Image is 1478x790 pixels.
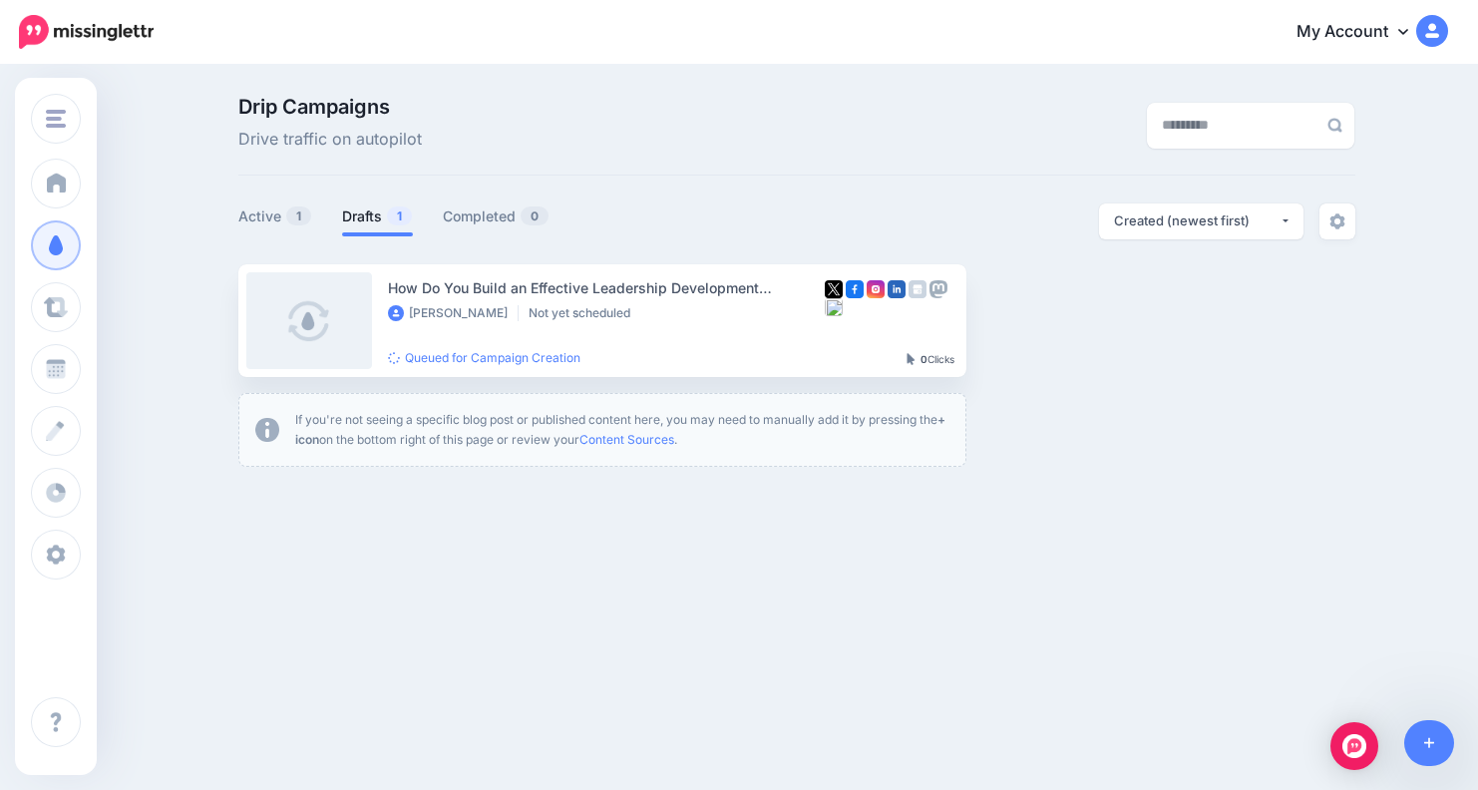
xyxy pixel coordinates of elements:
span: 1 [286,206,311,225]
div: Clicks [907,354,954,366]
a: Content Sources [579,432,674,447]
img: facebook-square.png [846,280,864,298]
img: google_business-grey-square.png [909,280,926,298]
span: 1 [387,206,412,225]
img: settings-grey.png [1329,213,1345,229]
img: linkedin-square.png [888,280,906,298]
a: Completed0 [443,204,550,228]
div: Open Intercom Messenger [1330,722,1378,770]
li: [PERSON_NAME] [388,305,519,321]
button: Created (newest first) [1099,203,1303,239]
a: Drafts1 [342,204,413,228]
span: Drip Campaigns [238,97,422,117]
img: Missinglettr [19,15,154,49]
img: mastodon-grey-square.png [929,280,947,298]
span: 0 [521,206,549,225]
img: info-circle-grey.png [255,418,279,442]
b: 0 [921,353,927,365]
a: Active1 [238,204,312,228]
img: twitter-square.png [825,280,843,298]
img: menu.png [46,110,66,128]
p: If you're not seeing a specific blog post or published content here, you may need to manually add... [295,410,949,450]
img: bluesky-grey-square.png [825,298,843,316]
div: How Do You Build an Effective Leadership Development Program? [388,276,825,299]
img: search-grey-6.png [1327,118,1342,133]
span: Drive traffic on autopilot [238,127,422,153]
a: Queued for Campaign Creation [388,350,580,365]
div: Created (newest first) [1114,211,1280,230]
b: + icon [295,412,945,447]
a: My Account [1277,8,1448,57]
li: Not yet scheduled [529,305,640,321]
img: pointer-grey-darker.png [907,353,916,365]
img: instagram-square.png [867,280,885,298]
